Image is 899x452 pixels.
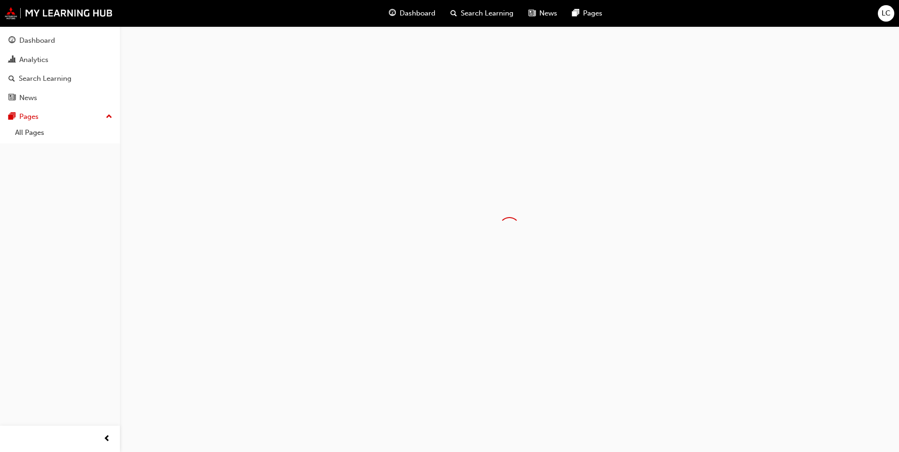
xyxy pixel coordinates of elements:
button: LC [878,5,894,22]
span: prev-icon [103,433,110,445]
div: Pages [19,111,39,122]
span: Search Learning [461,8,513,19]
div: Search Learning [19,73,71,84]
span: search-icon [8,75,15,83]
span: up-icon [106,111,112,123]
a: News [4,89,116,107]
a: guage-iconDashboard [381,4,443,23]
span: Dashboard [400,8,435,19]
a: Analytics [4,51,116,69]
span: pages-icon [8,113,16,121]
span: news-icon [8,94,16,102]
span: news-icon [528,8,536,19]
a: Dashboard [4,32,116,49]
div: Dashboard [19,35,55,46]
span: pages-icon [572,8,579,19]
button: Pages [4,108,116,125]
span: Pages [583,8,602,19]
span: News [539,8,557,19]
div: Analytics [19,55,48,65]
span: chart-icon [8,56,16,64]
span: search-icon [450,8,457,19]
img: mmal [5,7,113,19]
span: guage-icon [8,37,16,45]
a: pages-iconPages [565,4,610,23]
span: LC [882,8,891,19]
a: Search Learning [4,70,116,87]
a: news-iconNews [521,4,565,23]
a: search-iconSearch Learning [443,4,521,23]
span: guage-icon [389,8,396,19]
a: All Pages [11,125,116,140]
button: DashboardAnalyticsSearch LearningNews [4,30,116,108]
div: News [19,93,37,103]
